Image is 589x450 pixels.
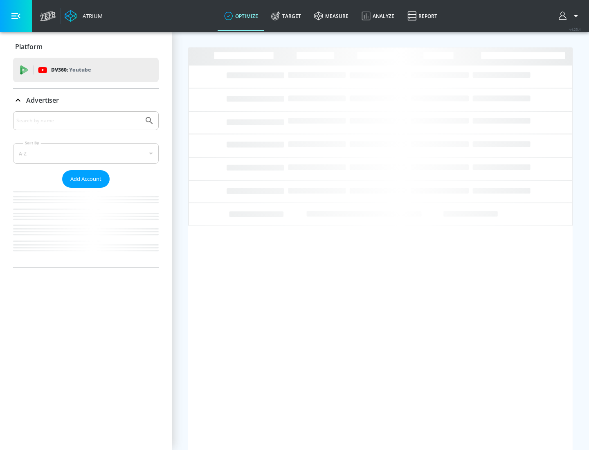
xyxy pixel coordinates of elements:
a: Report [401,1,444,31]
div: Atrium [79,12,103,20]
div: A-Z [13,143,159,164]
a: optimize [218,1,265,31]
a: measure [308,1,355,31]
span: Add Account [70,174,101,184]
button: Add Account [62,170,110,188]
span: v 4.25.4 [569,27,581,32]
div: Platform [13,35,159,58]
input: Search by name [16,115,140,126]
label: Sort By [23,140,41,146]
div: Advertiser [13,111,159,267]
div: DV360: Youtube [13,58,159,82]
p: DV360: [51,65,91,74]
p: Youtube [69,65,91,74]
div: Advertiser [13,89,159,112]
a: Target [265,1,308,31]
a: Analyze [355,1,401,31]
nav: list of Advertiser [13,188,159,267]
p: Platform [15,42,43,51]
a: Atrium [65,10,103,22]
p: Advertiser [26,96,59,105]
